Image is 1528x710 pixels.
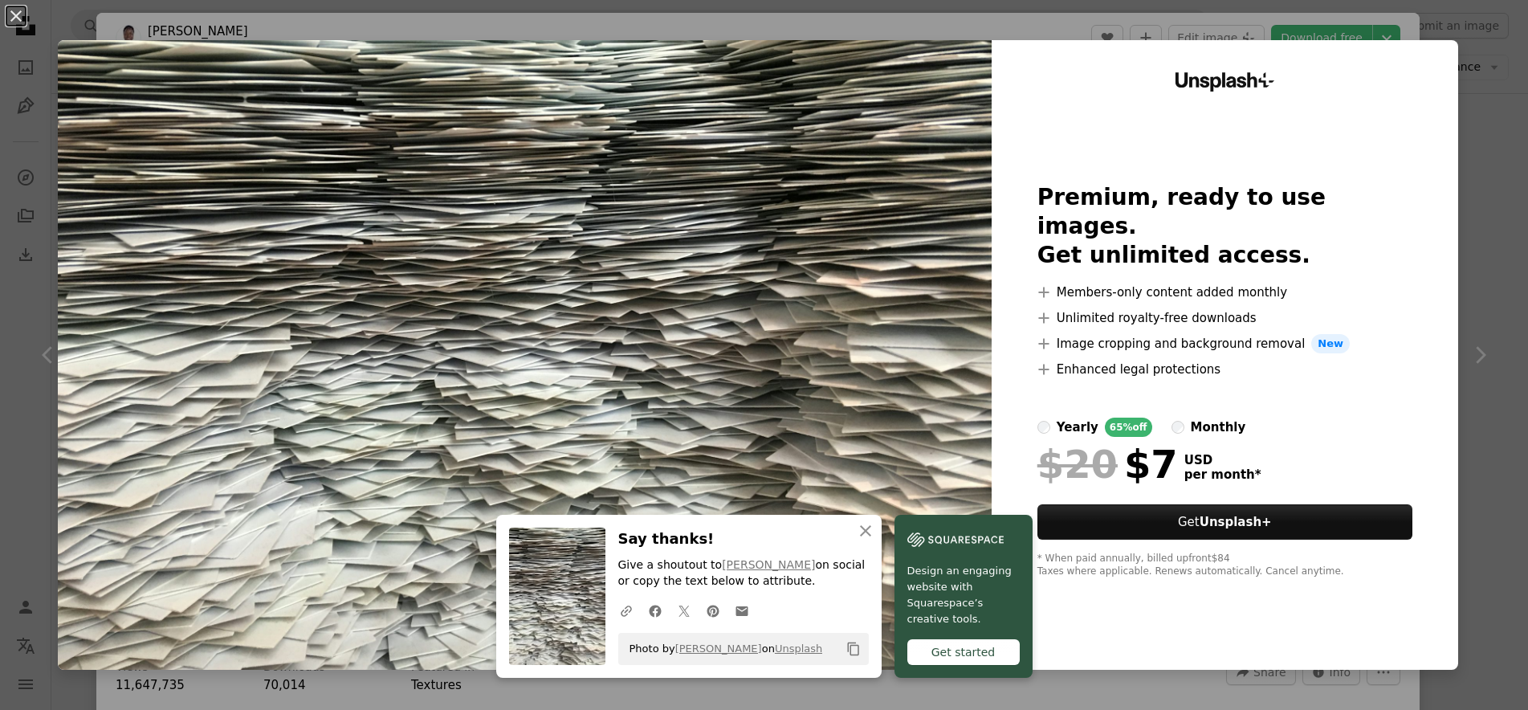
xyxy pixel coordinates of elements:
[1184,453,1261,467] span: USD
[907,528,1004,552] img: file-1606177908946-d1eed1cbe4f5image
[1037,308,1412,328] li: Unlimited royalty-free downloads
[621,636,823,662] span: Photo by on
[675,643,762,655] a: [PERSON_NAME]
[722,558,815,571] a: [PERSON_NAME]
[1037,504,1412,540] button: GetUnsplash+
[1037,421,1050,434] input: yearly65%off
[1037,334,1412,353] li: Image cropping and background removal
[641,594,670,626] a: Share on Facebook
[1037,283,1412,302] li: Members-only content added monthly
[1105,418,1152,437] div: 65% off
[1037,443,1178,485] div: $7
[1171,421,1184,434] input: monthly
[618,557,869,590] p: Give a shoutout to on social or copy the text below to attribute.
[670,594,699,626] a: Share on Twitter
[907,639,1020,665] div: Get started
[907,563,1020,627] span: Design an engaging website with Squarespace’s creative tools.
[1037,553,1412,578] div: * When paid annually, billed upfront $84 Taxes where applicable. Renews automatically. Cancel any...
[1037,183,1412,270] h2: Premium, ready to use images. Get unlimited access.
[1200,515,1272,529] strong: Unsplash+
[618,528,869,551] h3: Say thanks!
[775,643,822,655] a: Unsplash
[699,594,727,626] a: Share on Pinterest
[1057,418,1098,437] div: yearly
[894,515,1033,678] a: Design an engaging website with Squarespace’s creative tools.Get started
[1311,334,1350,353] span: New
[1191,418,1246,437] div: monthly
[1037,443,1118,485] span: $20
[840,635,867,663] button: Copy to clipboard
[1037,360,1412,379] li: Enhanced legal protections
[727,594,756,626] a: Share over email
[1184,467,1261,482] span: per month *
